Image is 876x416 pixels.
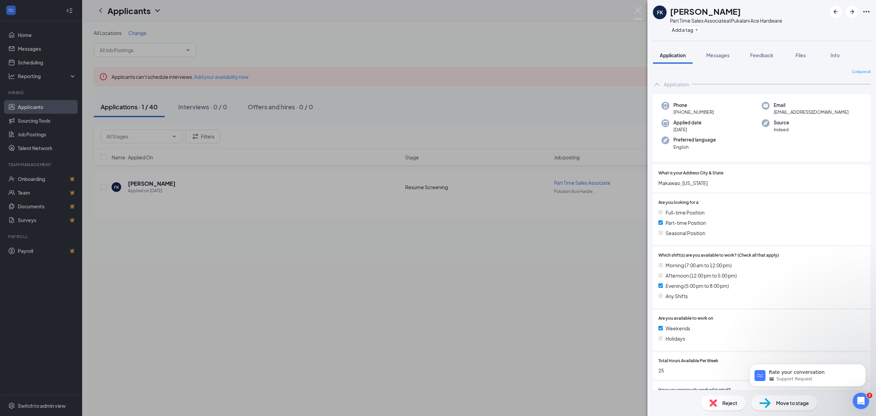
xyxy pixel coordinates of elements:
h1: [PERSON_NAME] [670,5,741,17]
span: Indeed [774,126,789,133]
svg: ChevronUp [653,80,661,88]
div: FK [657,9,663,16]
span: 2 [867,393,872,398]
span: [EMAIL_ADDRESS][DOMAIN_NAME] [774,109,849,115]
span: Have you previously worked in retail? [658,387,731,393]
span: Collapse all [852,69,871,75]
span: Weekends [666,325,690,332]
span: Any Shifts [666,292,688,300]
span: Files [796,52,806,58]
span: Full-time Position [666,209,705,216]
span: Move to stage [776,399,809,407]
span: Total Hours Available Per Week [658,358,718,364]
svg: Ellipses [862,8,871,16]
span: Morning (7:00 am to 12:00 pm) [666,261,732,269]
span: Which shift(s) are you available to work? (Check all that apply) [658,252,779,259]
span: [DATE] [673,126,701,133]
span: Evening (5:00 pm to 8:00 pm) [666,282,729,290]
span: Info [830,52,840,58]
span: Holidays [666,335,685,342]
span: Reject [722,399,737,407]
span: Seasonal Position [666,229,705,237]
span: English [673,144,716,150]
span: [PHONE_NUMBER] [673,109,714,115]
iframe: Intercom live chat [853,393,869,409]
span: Makawao, [US_STATE] [658,179,865,187]
span: Preferred language [673,136,716,143]
div: Application [664,81,689,88]
span: Part-time Position [666,219,706,227]
span: Messages [706,52,730,58]
span: Feedback [750,52,773,58]
span: Email [774,102,849,109]
span: Application [660,52,686,58]
span: Phone [673,102,714,109]
span: Afternoon (12:00 pm to 5:00 pm) [666,272,737,279]
svg: Plus [695,28,699,32]
span: Source [774,119,789,126]
svg: ArrowLeftNew [832,8,840,16]
span: Are you looking for a: [658,199,700,206]
button: ArrowRight [846,5,858,18]
svg: ArrowRight [848,8,856,16]
iframe: Intercom notifications message [739,350,876,397]
span: Are you available to work on [658,315,713,322]
span: What is your Address City & State [658,170,723,176]
span: Applied date [673,119,701,126]
button: PlusAdd a tag [670,26,700,33]
div: Part Time Sales Associate at Pukalani Ace Hardware [670,17,782,24]
span: 25 [658,367,865,374]
button: ArrowLeftNew [829,5,842,18]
